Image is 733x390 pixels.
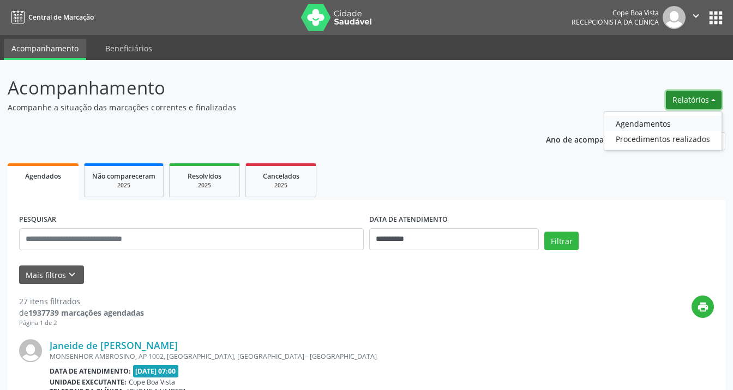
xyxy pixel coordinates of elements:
i:  [690,10,702,22]
b: Data de atendimento: [50,367,131,376]
a: Central de Marcação [8,8,94,26]
p: Ano de acompanhamento [546,132,642,146]
a: Agendamentos [604,116,722,131]
div: 2025 [254,181,308,190]
button: apps [706,8,725,27]
span: Recepcionista da clínica [572,17,659,27]
i: print [697,301,709,313]
a: Procedimentos realizados [604,131,722,146]
div: Cope Boa Vista [572,8,659,17]
button: print [692,296,714,318]
strong: 1937739 marcações agendadas [28,308,144,318]
button:  [686,6,706,29]
span: Agendados [25,172,61,181]
label: PESQUISAR [19,211,56,228]
div: 2025 [92,181,155,190]
button: Mais filtroskeyboard_arrow_down [19,265,84,285]
span: Não compareceram [92,172,155,181]
p: Acompanhamento [8,74,510,102]
button: Filtrar [544,232,579,250]
div: Página 1 de 2 [19,318,144,328]
a: Janeide de [PERSON_NAME] [50,339,178,351]
span: Cancelados [263,172,299,181]
span: Central de Marcação [28,13,94,22]
img: img [663,6,686,29]
button: Relatórios [666,91,722,109]
span: Cope Boa Vista [129,377,175,387]
div: de [19,307,144,318]
div: 27 itens filtrados [19,296,144,307]
ul: Relatórios [604,111,722,151]
div: 2025 [177,181,232,190]
b: Unidade executante: [50,377,127,387]
a: Acompanhamento [4,39,86,60]
span: Resolvidos [188,172,221,181]
div: MONSENHOR AMBROSINO, AP 1002, [GEOGRAPHIC_DATA], [GEOGRAPHIC_DATA] - [GEOGRAPHIC_DATA] [50,352,550,361]
a: Beneficiários [98,39,160,58]
label: DATA DE ATENDIMENTO [369,211,448,228]
span: [DATE] 07:00 [133,365,179,377]
i: keyboard_arrow_down [66,269,78,281]
p: Acompanhe a situação das marcações correntes e finalizadas [8,102,510,113]
img: img [19,339,42,362]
